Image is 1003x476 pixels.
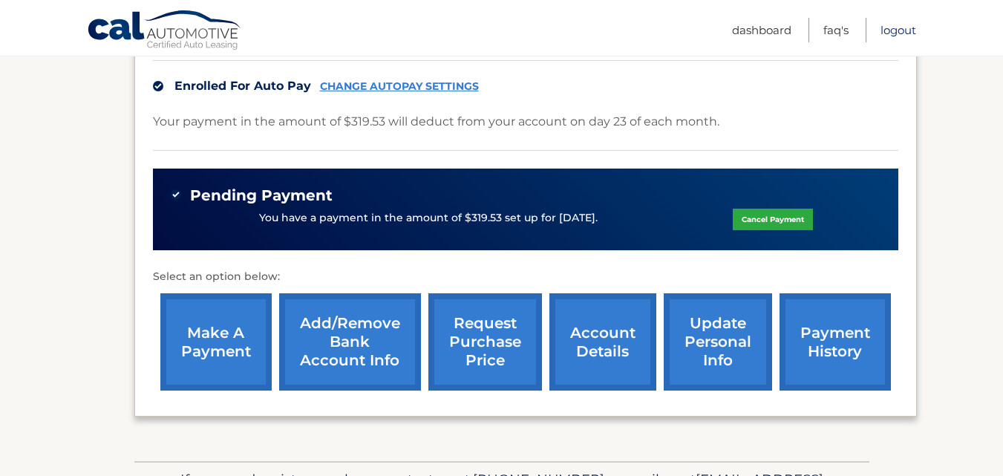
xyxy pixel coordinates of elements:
[190,186,333,205] span: Pending Payment
[171,189,181,200] img: check-green.svg
[780,293,891,391] a: payment history
[174,79,311,93] span: Enrolled For Auto Pay
[428,293,542,391] a: request purchase price
[823,18,849,42] a: FAQ's
[881,18,916,42] a: Logout
[320,80,479,93] a: CHANGE AUTOPAY SETTINGS
[279,293,421,391] a: Add/Remove bank account info
[153,81,163,91] img: check.svg
[153,111,719,132] p: Your payment in the amount of $319.53 will deduct from your account on day 23 of each month.
[664,293,772,391] a: update personal info
[160,293,272,391] a: make a payment
[259,210,598,226] p: You have a payment in the amount of $319.53 set up for [DATE].
[733,209,813,230] a: Cancel Payment
[87,10,243,53] a: Cal Automotive
[549,293,656,391] a: account details
[732,18,791,42] a: Dashboard
[153,268,898,286] p: Select an option below:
